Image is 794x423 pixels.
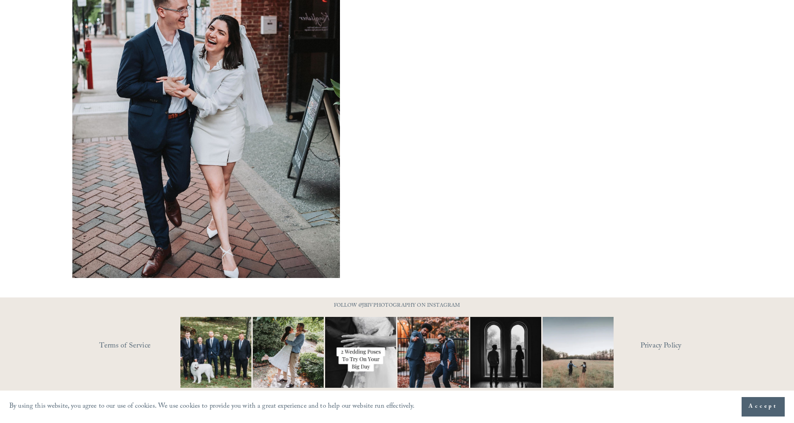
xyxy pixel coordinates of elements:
button: Accept [742,397,785,417]
img: Let&rsquo;s talk about poses for your wedding day! It doesn&rsquo;t have to be complicated, somet... [307,317,414,388]
img: It&rsquo;s that time of year where weddings and engagements pick up and I get the joy of capturin... [253,305,324,400]
a: Privacy Policy [640,339,722,354]
a: Terms of Service [99,339,207,354]
span: Accept [749,402,778,411]
img: Two #WideShotWednesdays Two totally different vibes. Which side are you&mdash;are you into that b... [525,317,631,388]
p: FOLLOW @JBIVPHOTOGRAPHY ON INSTAGRAM [316,301,478,311]
p: By using this website, you agree to our use of cookies. We use cookies to provide you with a grea... [9,400,415,414]
img: You just need the right photographer that matches your vibe 📷🎉 #RaleighWeddingPhotographer [386,317,480,388]
img: Happy #InternationalDogDay to all the pups who have made wedding days, engagement sessions, and p... [163,317,269,388]
img: Black &amp; White appreciation post. 😍😍 ⠀⠀⠀⠀⠀⠀⠀⠀⠀ I don&rsquo;t care what anyone says black and w... [458,317,553,388]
